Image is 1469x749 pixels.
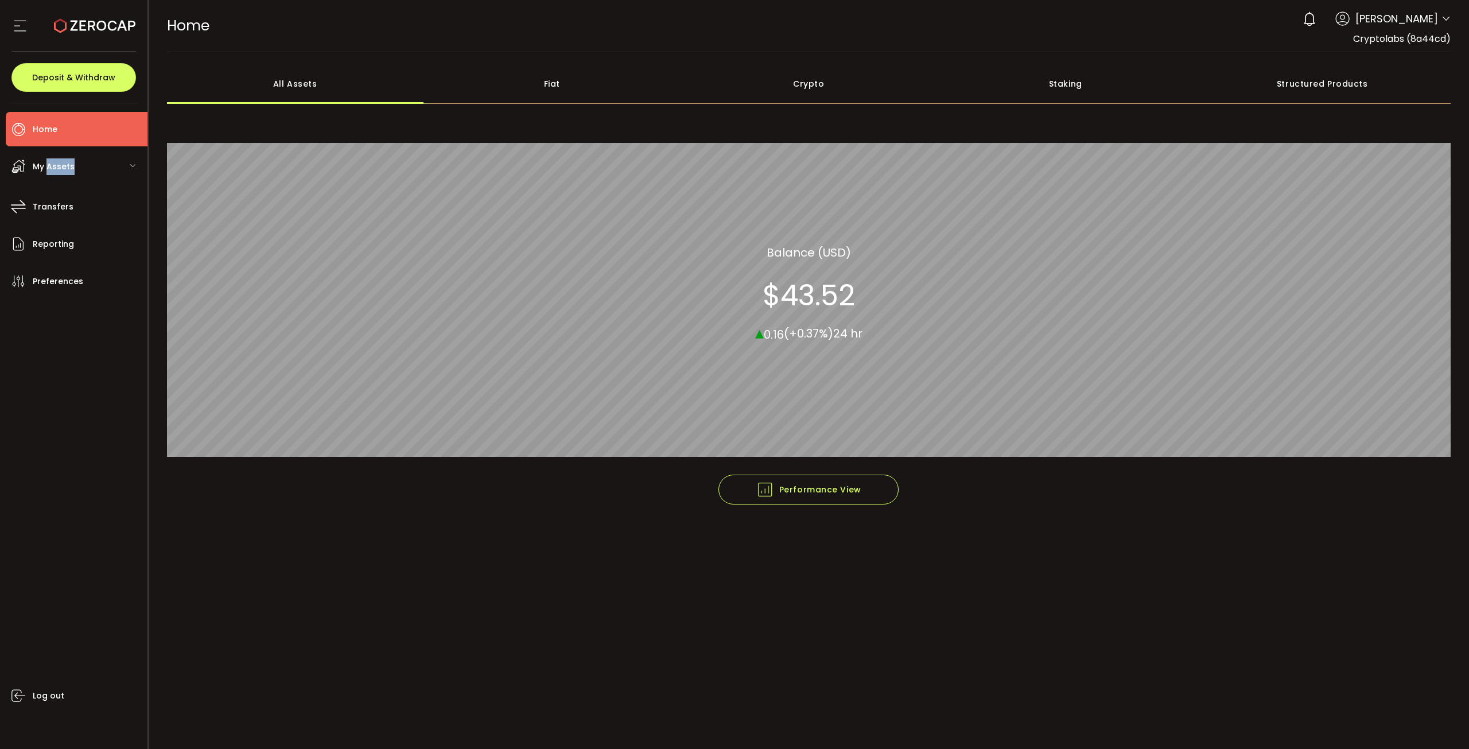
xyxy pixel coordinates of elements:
[33,199,73,215] span: Transfers
[1412,694,1469,749] iframe: Chat Widget
[756,481,861,498] span: Performance View
[833,325,862,341] span: 24 hr
[167,64,424,104] div: All Assets
[1194,64,1451,104] div: Structured Products
[33,236,74,253] span: Reporting
[33,121,57,138] span: Home
[681,64,938,104] div: Crypto
[423,64,681,104] div: Fiat
[784,325,833,341] span: (+0.37%)
[167,15,209,36] span: Home
[755,320,764,344] span: ▴
[767,243,851,261] section: Balance (USD)
[937,64,1194,104] div: Staking
[33,688,64,704] span: Log out
[1355,11,1438,26] span: [PERSON_NAME]
[763,278,855,312] section: $43.52
[33,273,83,290] span: Preferences
[11,63,136,92] button: Deposit & Withdraw
[764,326,784,342] span: 0.16
[33,158,75,175] span: My Assets
[32,73,115,82] span: Deposit & Withdraw
[1353,32,1451,45] span: Cryptolabs (8a44cd)
[718,475,899,504] button: Performance View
